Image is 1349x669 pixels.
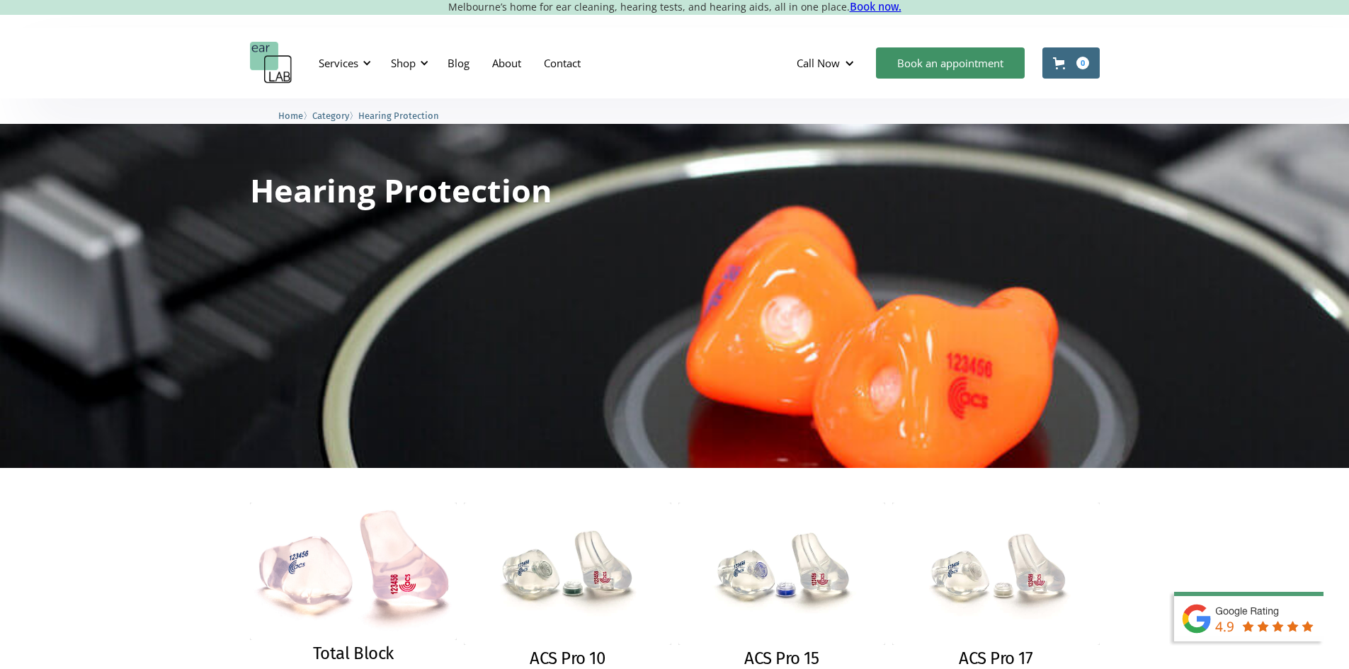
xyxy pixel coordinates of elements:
div: Call Now [797,56,840,70]
h2: ACS Pro 15 [744,648,819,669]
div: Services [319,56,358,70]
a: Home [278,108,303,122]
img: ACS Pro 15 [678,503,886,645]
span: Hearing Protection [358,110,439,121]
div: Shop [391,56,416,70]
a: Contact [533,42,592,84]
li: 〉 [278,108,312,123]
h1: Hearing Protection [250,174,552,206]
img: ACS Pro 10 [464,503,671,645]
h2: Total Block [313,644,394,664]
img: Total Block [250,503,457,640]
a: Book an appointment [876,47,1025,79]
div: Call Now [785,42,869,84]
span: Category [312,110,349,121]
div: 0 [1076,57,1089,69]
h2: ACS Pro 10 [530,648,605,669]
a: About [481,42,533,84]
a: Open cart [1042,47,1100,79]
div: Shop [382,42,433,84]
li: 〉 [312,108,358,123]
a: Category [312,108,349,122]
a: Hearing Protection [358,108,439,122]
a: home [250,42,292,84]
img: ACS Pro 17 [892,503,1100,645]
h2: ACS Pro 17 [959,648,1032,669]
div: Services [310,42,375,84]
a: Blog [436,42,481,84]
span: Home [278,110,303,121]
